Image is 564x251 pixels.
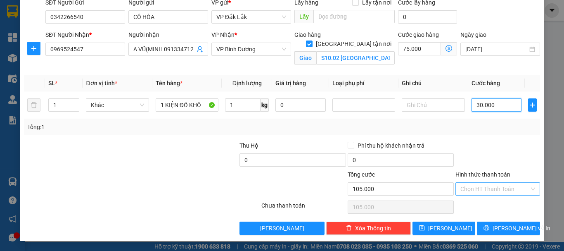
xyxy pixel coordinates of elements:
[7,17,73,47] div: ÁNH TUYẾT - CAFE [PERSON_NAME]
[45,30,125,39] div: SĐT Người Nhận
[354,141,428,150] span: Phí thu hộ khách nhận trả
[313,10,395,23] input: Dọc đường
[211,31,235,38] span: VP Nhận
[79,8,99,17] span: Nhận:
[316,51,395,65] input: Giao tận nơi
[27,122,218,131] div: Tổng: 1
[216,43,286,55] span: VP Bình Dương
[446,45,452,52] span: dollar-circle
[355,224,391,233] span: Xóa Thông tin
[398,10,457,24] input: Cước lấy hàng
[348,171,375,178] span: Tổng cước
[27,98,40,112] button: delete
[128,30,208,39] div: Người nhận
[79,17,201,27] div: CHỊ DIỄM
[7,7,73,17] div: VP Đắk Lắk
[493,224,550,233] span: [PERSON_NAME] và In
[465,45,528,54] input: Ngày giao
[28,45,40,52] span: plus
[346,225,352,232] span: delete
[91,99,144,111] span: Khác
[48,80,55,86] span: SL
[79,43,90,52] span: TC:
[216,11,286,23] span: VP Đắk Lắk
[156,80,182,86] span: Tên hàng
[329,75,398,91] th: Loại phụ phí
[428,224,472,233] span: [PERSON_NAME]
[313,39,395,48] span: [GEOGRAPHIC_DATA] tận nơi
[261,98,269,112] span: kg
[326,222,411,235] button: deleteXóa Thông tin
[398,75,468,91] th: Ghi chú
[79,7,201,17] div: VP Bình Dương
[460,31,486,38] label: Ngày giao
[528,98,537,112] button: plus
[197,46,203,53] span: user-add
[294,10,313,23] span: Lấy
[7,8,20,17] span: Gửi:
[419,225,425,232] span: save
[402,98,464,112] input: Ghi Chú
[79,27,201,38] div: 0967062618
[455,171,510,178] label: Hình thức thanh toán
[86,80,117,86] span: Đơn vị tính
[483,225,489,232] span: printer
[294,51,316,65] span: Giao
[7,47,73,58] div: 0829119944
[294,31,321,38] span: Giao hàng
[398,31,439,38] label: Cước giao hàng
[156,98,218,112] input: VD: Bàn, Ghế
[275,80,306,86] span: Giá trị hàng
[232,80,262,86] span: Định lượng
[275,98,326,112] input: 0
[27,42,40,55] button: plus
[261,201,347,215] div: Chưa thanh toán
[260,224,304,233] span: [PERSON_NAME]
[412,222,476,235] button: save[PERSON_NAME]
[472,80,500,86] span: Cước hàng
[239,142,258,149] span: Thu Hộ
[239,222,324,235] button: [PERSON_NAME]
[477,222,540,235] button: printer[PERSON_NAME] và In
[398,42,441,55] input: Cước giao hàng
[528,102,536,108] span: plus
